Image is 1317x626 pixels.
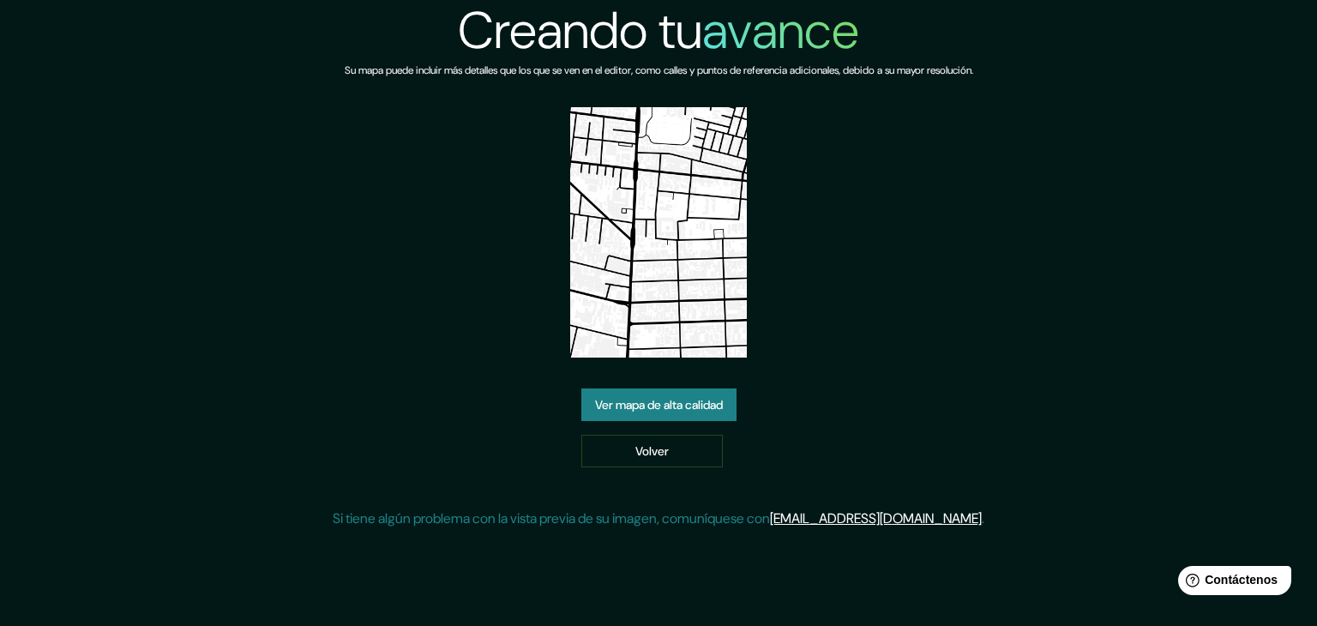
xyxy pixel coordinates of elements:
a: Ver mapa de alta calidad [581,388,737,421]
a: [EMAIL_ADDRESS][DOMAIN_NAME] [770,509,982,527]
font: Si tiene algún problema con la vista previa de su imagen, comuníquese con [333,509,770,527]
iframe: Lanzador de widgets de ayuda [1164,559,1298,607]
a: Volver [581,435,723,467]
font: Volver [635,443,669,459]
img: vista previa del mapa creado [570,107,748,358]
font: Ver mapa de alta calidad [595,397,723,412]
font: . [982,509,984,527]
font: Su mapa puede incluir más detalles que los que se ven en el editor, como calles y puntos de refer... [345,63,973,77]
